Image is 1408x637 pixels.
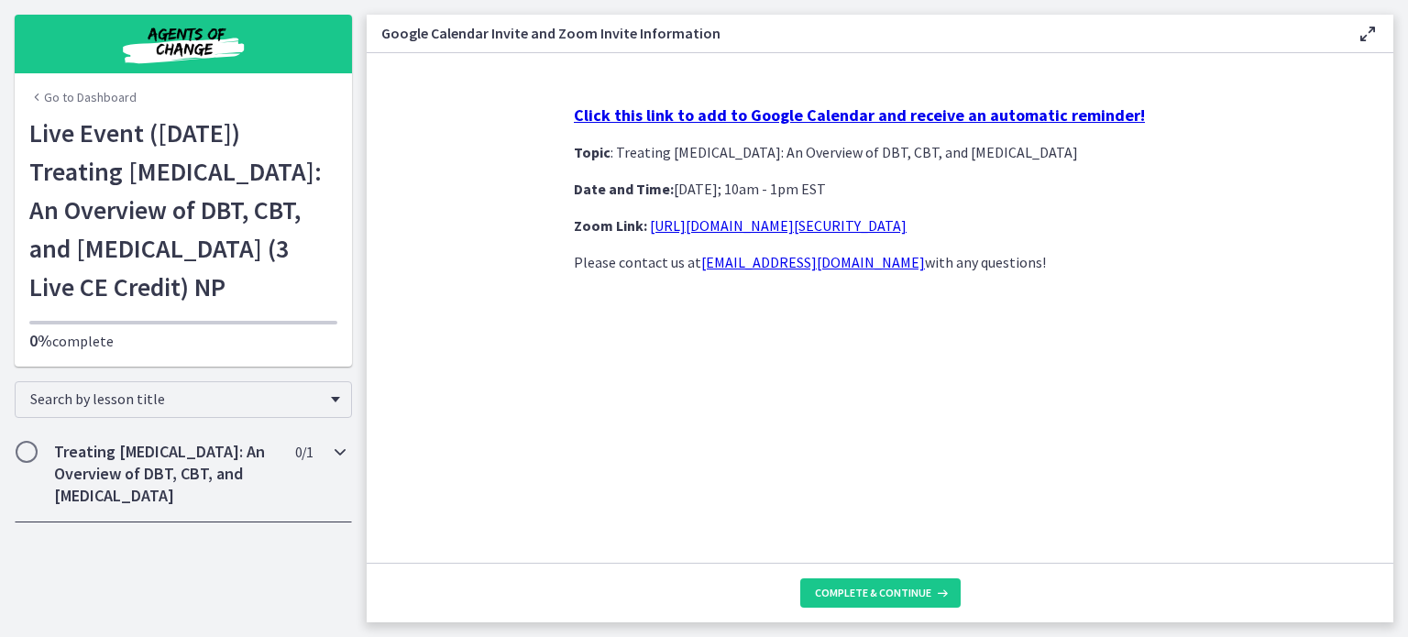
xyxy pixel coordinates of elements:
h2: Treating [MEDICAL_DATA]: An Overview of DBT, CBT, and [MEDICAL_DATA] [54,441,278,507]
a: Click this link to add to Google Calendar and receive an automatic reminder! [574,106,1145,125]
a: [EMAIL_ADDRESS][DOMAIN_NAME] [701,253,925,271]
div: Search by lesson title [15,381,352,418]
p: complete [29,330,337,352]
p: : Treating [MEDICAL_DATA]: An Overview of DBT, CBT, and [MEDICAL_DATA] [574,141,1186,163]
button: Complete & continue [800,578,961,608]
a: [URL][DOMAIN_NAME][SECURITY_DATA] [650,216,907,235]
h1: Live Event ([DATE]) Treating [MEDICAL_DATA]: An Overview of DBT, CBT, and [MEDICAL_DATA] (3 Live ... [29,114,337,306]
strong: Topic [574,143,610,161]
strong: Date and Time: [574,180,674,198]
p: [DATE]; 10am - 1pm EST [574,178,1186,200]
p: Please contact us at with any questions! [574,251,1186,273]
h3: Google Calendar Invite and Zoom Invite Information [381,22,1327,44]
span: 0 / 1 [295,441,313,463]
span: Complete & continue [815,586,931,600]
img: Agents of Change Social Work Test Prep [73,22,293,66]
a: Go to Dashboard [29,88,137,106]
strong: Click this link to add to Google Calendar and receive an automatic reminder! [574,104,1145,126]
span: Search by lesson title [30,390,322,408]
strong: Zoom Link: [574,216,647,235]
span: 0% [29,330,52,351]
